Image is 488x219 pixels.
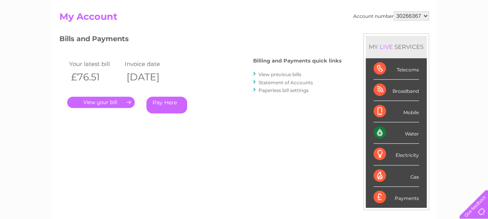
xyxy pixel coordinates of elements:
[67,59,123,69] td: Your latest bill
[253,58,342,64] h4: Billing and Payments quick links
[436,33,455,39] a: Contact
[259,80,313,85] a: Statement of Accounts
[259,71,301,77] a: View previous bills
[420,33,432,39] a: Blog
[373,58,419,80] div: Telecoms
[259,87,309,93] a: Paperless bill settings
[353,11,429,21] div: Account number
[373,144,419,165] div: Electricity
[462,33,481,39] a: Log out
[378,43,394,50] div: LIVE
[67,69,123,85] th: £76.51
[59,33,342,47] h3: Bills and Payments
[17,20,57,44] img: logo.png
[371,33,388,39] a: Energy
[342,4,395,14] a: 0333 014 3131
[351,33,366,39] a: Water
[373,122,419,144] div: Water
[373,80,419,101] div: Broadband
[59,11,429,26] h2: My Account
[123,69,179,85] th: [DATE]
[392,33,416,39] a: Telecoms
[366,36,427,58] div: MY SERVICES
[123,59,179,69] td: Invoice date
[373,187,419,208] div: Payments
[373,101,419,122] div: Mobile
[146,97,187,113] a: Pay Here
[373,165,419,187] div: Gas
[61,4,428,38] div: Clear Business is a trading name of Verastar Limited (registered in [GEOGRAPHIC_DATA] No. 3667643...
[67,97,135,108] a: .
